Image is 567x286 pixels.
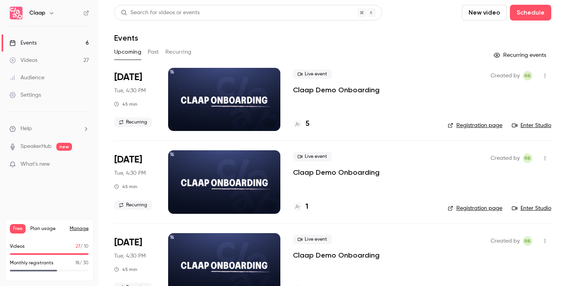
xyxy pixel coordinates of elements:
span: Tue, 4:30 PM [114,252,146,260]
div: 45 min [114,183,137,190]
span: Tue, 4:30 PM [114,169,146,177]
span: 18 [75,261,80,265]
span: Created by [491,236,520,246]
a: Registration page [448,122,502,129]
div: Settings [9,91,41,99]
a: 5 [293,119,309,129]
div: Search for videos or events [121,9,200,17]
span: [DATE] [114,236,142,249]
a: Claap Demo Onboarding [293,85,380,95]
span: 27 [76,244,80,249]
span: [DATE] [114,71,142,84]
a: 1 [293,202,308,212]
div: 45 min [114,266,137,273]
a: Claap Demo Onboarding [293,168,380,177]
span: Recurring [114,118,152,127]
iframe: Noticeable Trigger [80,161,89,168]
p: Monthly registrants [10,260,54,267]
span: RB [524,153,531,163]
div: Audience [9,74,44,82]
span: Free [10,224,26,234]
span: [DATE] [114,153,142,166]
span: Created by [491,153,520,163]
a: SpeakerHub [20,142,52,151]
div: 45 min [114,101,137,107]
span: Help [20,125,32,133]
span: Robin Bonduelle [523,71,532,80]
div: Oct 21 Tue, 5:30 PM (Europe/Paris) [114,150,156,213]
div: Events [9,39,37,47]
p: Videos [10,243,25,250]
span: Robin Bonduelle [523,153,532,163]
span: Live event [293,152,332,161]
h4: 1 [306,202,308,212]
a: Enter Studio [512,122,551,129]
button: Upcoming [114,46,141,58]
p: / 30 [75,260,89,267]
button: Recurring events [490,49,551,62]
span: Plan usage [30,226,65,232]
a: Manage [70,226,89,232]
span: RB [524,236,531,246]
button: New video [462,5,507,21]
button: Recurring [165,46,192,58]
button: Past [148,46,159,58]
p: / 10 [76,243,89,250]
a: Registration page [448,204,502,212]
span: new [56,143,72,151]
span: RB [524,71,531,80]
div: Videos [9,56,37,64]
span: Tue, 4:30 PM [114,87,146,95]
img: Claap [10,7,22,19]
h1: Events [114,33,138,43]
span: What's new [20,160,50,168]
span: Created by [491,71,520,80]
h4: 5 [306,119,309,129]
span: Recurring [114,200,152,210]
span: Robin Bonduelle [523,236,532,246]
li: help-dropdown-opener [9,125,89,133]
h6: Claap [29,9,45,17]
div: Oct 14 Tue, 5:30 PM (Europe/Paris) [114,68,156,131]
a: Claap Demo Onboarding [293,250,380,260]
a: Enter Studio [512,204,551,212]
span: Live event [293,235,332,244]
button: Schedule [510,5,551,21]
span: Live event [293,69,332,79]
